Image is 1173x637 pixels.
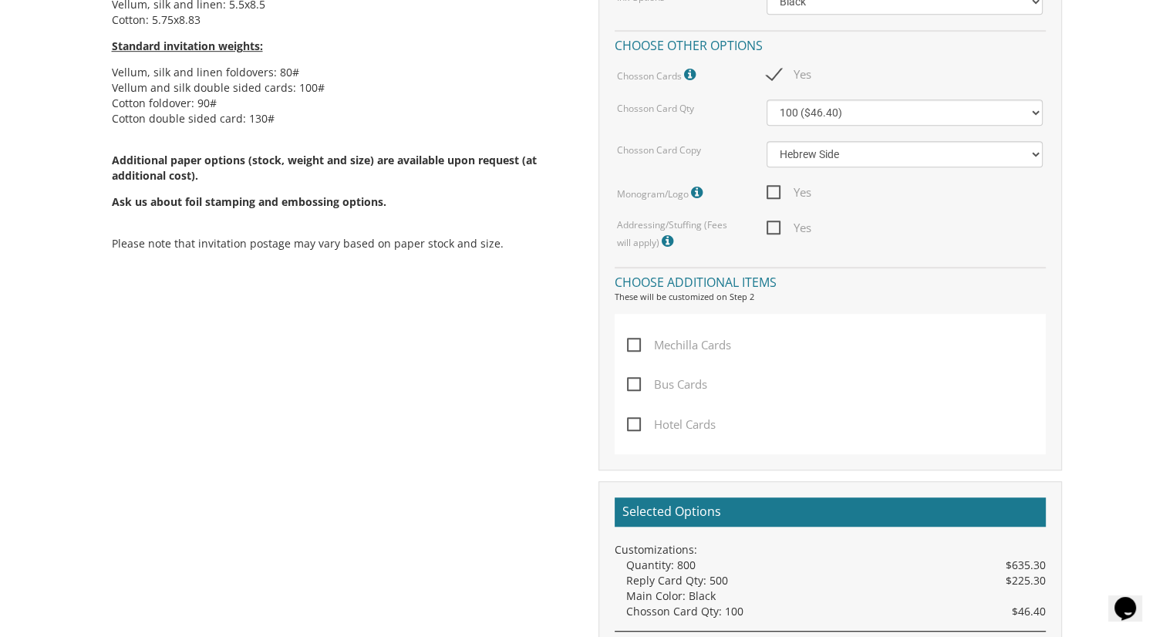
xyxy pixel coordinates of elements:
[1006,573,1046,588] span: $225.30
[112,194,386,209] span: Ask us about foil stamping and embossing options.
[112,80,575,96] li: Vellum and silk double sided cards: 100#
[1006,558,1046,573] span: $635.30
[626,573,1046,588] div: Reply Card Qty: 500
[617,65,699,85] label: Chosson Cards
[112,111,575,126] li: Cotton double sided card: 130#
[627,375,707,394] span: Bus Cards
[615,30,1046,57] h4: Choose other options
[112,96,575,111] li: Cotton foldover: 90#
[615,497,1046,527] h2: Selected Options
[627,415,716,434] span: Hotel Cards
[615,542,1046,558] div: Customizations:
[767,183,811,202] span: Yes
[767,65,811,84] span: Yes
[615,267,1046,294] h4: Choose additional items
[112,12,575,28] li: Cotton: 5.75x8.83
[615,291,1046,303] div: These will be customized on Step 2
[627,335,731,355] span: Mechilla Cards
[112,65,575,80] li: Vellum, silk and linen foldovers: 80#
[1108,575,1158,622] iframe: chat widget
[626,558,1046,573] div: Quantity: 800
[626,604,1046,619] div: Chosson Card Qty: 100
[112,153,575,210] span: Additional paper options (stock, weight and size) are available upon request (at additional cost).
[626,588,1046,604] div: Main Color: Black
[1012,604,1046,619] span: $46.40
[617,143,701,157] label: Chosson Card Copy
[617,183,706,203] label: Monogram/Logo
[112,39,263,53] span: Standard invitation weights:
[617,102,694,115] label: Chosson Card Qty
[767,218,811,238] span: Yes
[617,218,743,251] label: Addressing/Stuffing (Fees will apply)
